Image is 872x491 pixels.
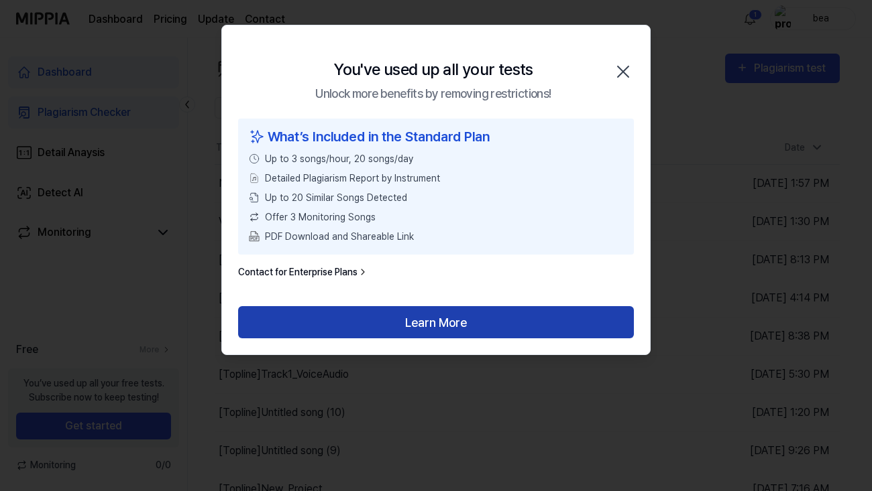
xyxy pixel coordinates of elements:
[265,210,376,224] span: Offer 3 Monitoring Songs
[249,173,260,184] img: File Select
[238,306,634,338] button: Learn More
[265,191,407,205] span: Up to 20 Similar Songs Detected
[249,231,260,242] img: PDF Download
[265,152,413,166] span: Up to 3 songs/hour, 20 songs/day
[249,127,265,147] img: sparkles icon
[333,58,533,82] div: You've used up all your tests
[265,230,414,244] span: PDF Download and Shareable Link
[265,171,440,186] span: Detailed Plagiarism Report by Instrument
[315,84,551,102] div: Unlock more benefits by removing restrictions!
[238,265,368,279] a: Contact for Enterprise Plans
[249,127,623,147] div: What’s Included in the Standard Plan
